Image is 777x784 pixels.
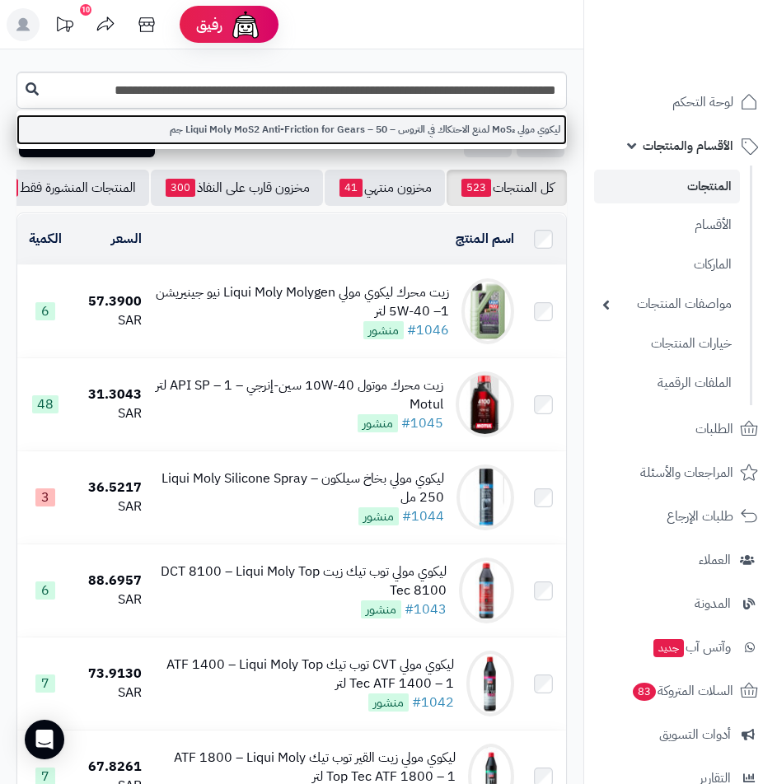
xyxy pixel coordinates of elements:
[699,548,731,572] span: العملاء
[672,91,733,114] span: لوحة التحكم
[80,590,142,609] div: SAR
[196,15,222,35] span: رفيق
[665,46,761,81] img: logo-2.png
[594,453,767,492] a: المراجعات والأسئلة
[594,497,767,536] a: طلبات الإرجاع
[16,114,567,145] a: ليكوي مولي MoS₂ لمنع الاحتكاك في التروس – Liqui Moly MoS2 Anti-Friction for Gears – 50 جم
[695,418,733,441] span: الطلبات
[667,505,733,528] span: طلبات الإرجاع
[80,404,142,423] div: SAR
[401,413,443,433] a: #1045
[29,229,62,249] a: الكمية
[35,302,55,320] span: 6
[32,395,59,413] span: 48
[594,326,740,362] a: خيارات المنتجات
[155,469,444,507] div: ليكوي مولي بخاخ سيلكون – Liqui Moly Silicone Spray 250 مل
[35,674,55,693] span: 7
[80,4,91,16] div: 10
[80,311,142,330] div: SAR
[325,170,445,206] a: مخزون منتهي41
[461,179,491,197] span: 523
[594,540,767,580] a: العملاء
[652,636,731,659] span: وآتس آب
[80,478,142,497] div: 36.5217
[456,229,514,249] a: اسم المنتج
[155,283,449,321] div: زيت محرك ليكوي مولي Liqui Moly Molygen نيو جينيريشن 5W-40 –1 لتر
[80,684,142,702] div: SAR
[456,464,514,530] img: ليكوي مولي بخاخ سيلكون – Liqui Moly Silicone Spray 250 مل
[80,497,142,516] div: SAR
[368,693,409,712] span: منشور
[80,385,142,404] div: 31.3043
[412,693,454,712] a: #1042
[594,628,767,667] a: وآتس آبجديد
[594,715,767,754] a: أدوات التسويق
[358,414,398,432] span: منشور
[155,376,443,414] div: زيت محرك موتول 10W‑40 سين-إنرجي – API SP – 1 لتر Motul
[407,320,449,340] a: #1046
[633,683,656,701] span: 83
[35,581,55,600] span: 6
[461,278,514,344] img: زيت محرك ليكوي مولي Liqui Moly Molygen نيو جينيريشن 5W-40 –1 لتر
[402,506,444,526] a: #1044
[459,558,514,623] img: ليكوي مولي توب تيك زيت DCT 8100 – Liqui Moly Top Tec 8100
[594,208,740,243] a: الأقسام
[594,287,740,322] a: مواصفات المنتجات
[653,639,684,657] span: جديد
[659,723,731,746] span: أدوات التسويق
[640,461,733,484] span: المراجعات والأسئلة
[80,572,142,590] div: 88.6957
[229,8,262,41] img: ai-face.png
[151,170,323,206] a: مخزون قارب على النفاذ300
[80,665,142,684] div: 73.9130
[155,562,447,600] div: ليكوي مولي توب تيك زيت DCT 8100 – Liqui Moly Top Tec 8100
[80,292,142,311] div: 57.3900
[25,720,64,759] div: Open Intercom Messenger
[643,134,733,157] span: الأقسام والمنتجات
[594,247,740,282] a: الماركات
[594,170,740,203] a: المنتجات
[111,229,142,249] a: السعر
[456,371,514,437] img: زيت محرك موتول 10W‑40 سين-إنرجي – API SP – 1 لتر Motul
[447,170,567,206] a: كل المنتجات523
[339,179,363,197] span: 41
[361,600,401,618] span: منشور
[631,679,733,702] span: السلات المتروكة
[363,321,404,339] span: منشور
[405,600,447,619] a: #1043
[594,366,740,401] a: الملفات الرقمية
[358,507,399,525] span: منشور
[594,671,767,711] a: السلات المتروكة83
[594,584,767,623] a: المدونة
[695,592,731,615] span: المدونة
[594,82,767,122] a: لوحة التحكم
[166,179,195,197] span: 300
[80,758,142,777] div: 67.8261
[155,656,454,693] div: ليكوي مولي CVT توب تيك ATF 1400 – Liqui Moly Top Tec ATF 1400 – 1 لتر
[35,488,55,506] span: 3
[466,651,514,716] img: ليكوي مولي CVT توب تيك ATF 1400 – Liqui Moly Top Tec ATF 1400 – 1 لتر
[44,8,85,45] a: تحديثات المنصة
[594,409,767,449] a: الطلبات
